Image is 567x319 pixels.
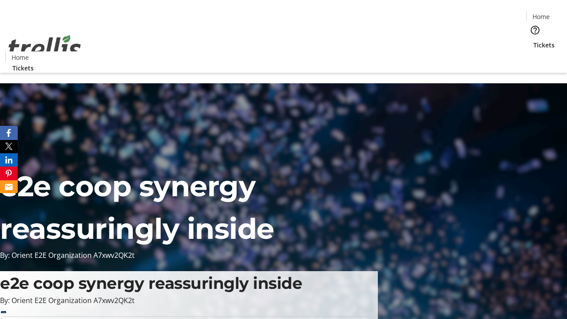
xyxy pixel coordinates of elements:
[5,25,84,70] img: Orient E2E Organization A7xwv2QK2t's Logo
[533,40,555,50] span: Tickets
[12,53,29,62] span: Home
[5,63,41,73] a: Tickets
[526,21,544,39] button: Help
[6,53,34,62] a: Home
[532,12,550,21] span: Home
[12,63,34,73] span: Tickets
[526,50,544,67] button: Cart
[527,12,555,21] a: Home
[526,40,562,50] a: Tickets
